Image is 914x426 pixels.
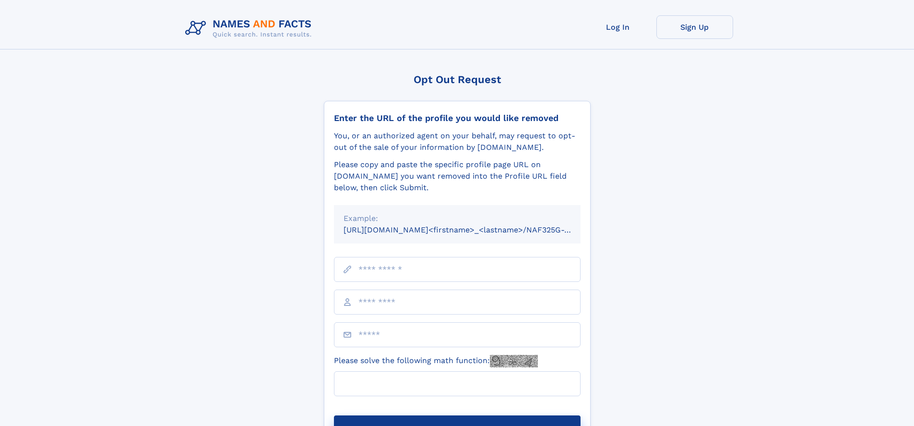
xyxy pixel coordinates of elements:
[334,159,581,194] div: Please copy and paste the specific profile page URL on [DOMAIN_NAME] you want removed into the Pr...
[334,355,538,367] label: Please solve the following math function:
[344,225,599,234] small: [URL][DOMAIN_NAME]<firstname>_<lastname>/NAF325G-xxxxxxxx
[656,15,733,39] a: Sign Up
[181,15,320,41] img: Logo Names and Facts
[344,213,571,224] div: Example:
[580,15,656,39] a: Log In
[334,130,581,153] div: You, or an authorized agent on your behalf, may request to opt-out of the sale of your informatio...
[334,113,581,123] div: Enter the URL of the profile you would like removed
[324,73,591,85] div: Opt Out Request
